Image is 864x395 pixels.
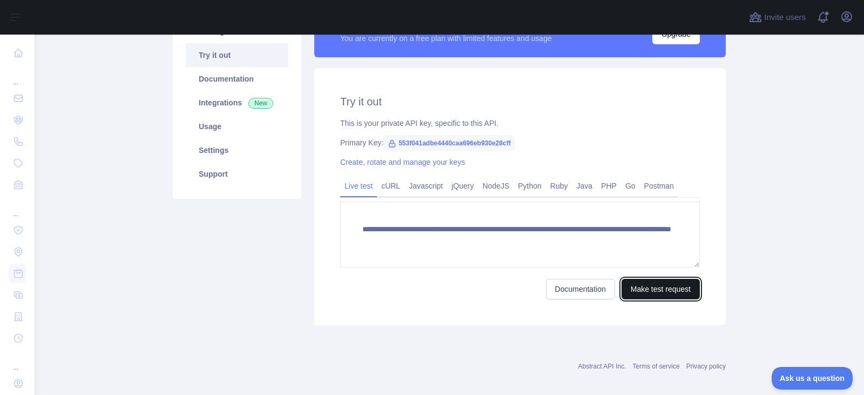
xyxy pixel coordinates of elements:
[621,177,640,195] a: Go
[546,177,572,195] a: Ruby
[9,197,26,218] div: ...
[186,162,288,186] a: Support
[340,33,552,44] div: You are currently on a free plan with limited features and usage
[340,94,700,109] h2: Try it out
[248,98,273,109] span: New
[340,158,465,166] a: Create, rotate and manage your keys
[186,115,288,138] a: Usage
[632,363,679,370] a: Terms of service
[340,177,377,195] a: Live test
[383,135,515,151] span: 553f041adbe4440caa696eb930e28cff
[514,177,546,195] a: Python
[340,137,700,148] div: Primary Key:
[377,177,404,195] a: cURL
[546,279,615,299] a: Documentation
[572,177,597,195] a: Java
[186,91,288,115] a: Integrations New
[686,363,726,370] a: Privacy policy
[622,279,700,299] button: Make test request
[578,363,626,370] a: Abstract API Inc.
[640,177,678,195] a: Postman
[186,43,288,67] a: Try it out
[597,177,621,195] a: PHP
[340,118,700,129] div: This is your private API key, specific to this API.
[772,367,853,390] iframe: Toggle Customer Support
[186,138,288,162] a: Settings
[9,65,26,86] div: ...
[447,177,478,195] a: jQuery
[186,67,288,91] a: Documentation
[9,350,26,372] div: ...
[478,177,514,195] a: NodeJS
[747,9,808,26] button: Invite users
[404,177,447,195] a: Javascript
[764,11,806,24] span: Invite users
